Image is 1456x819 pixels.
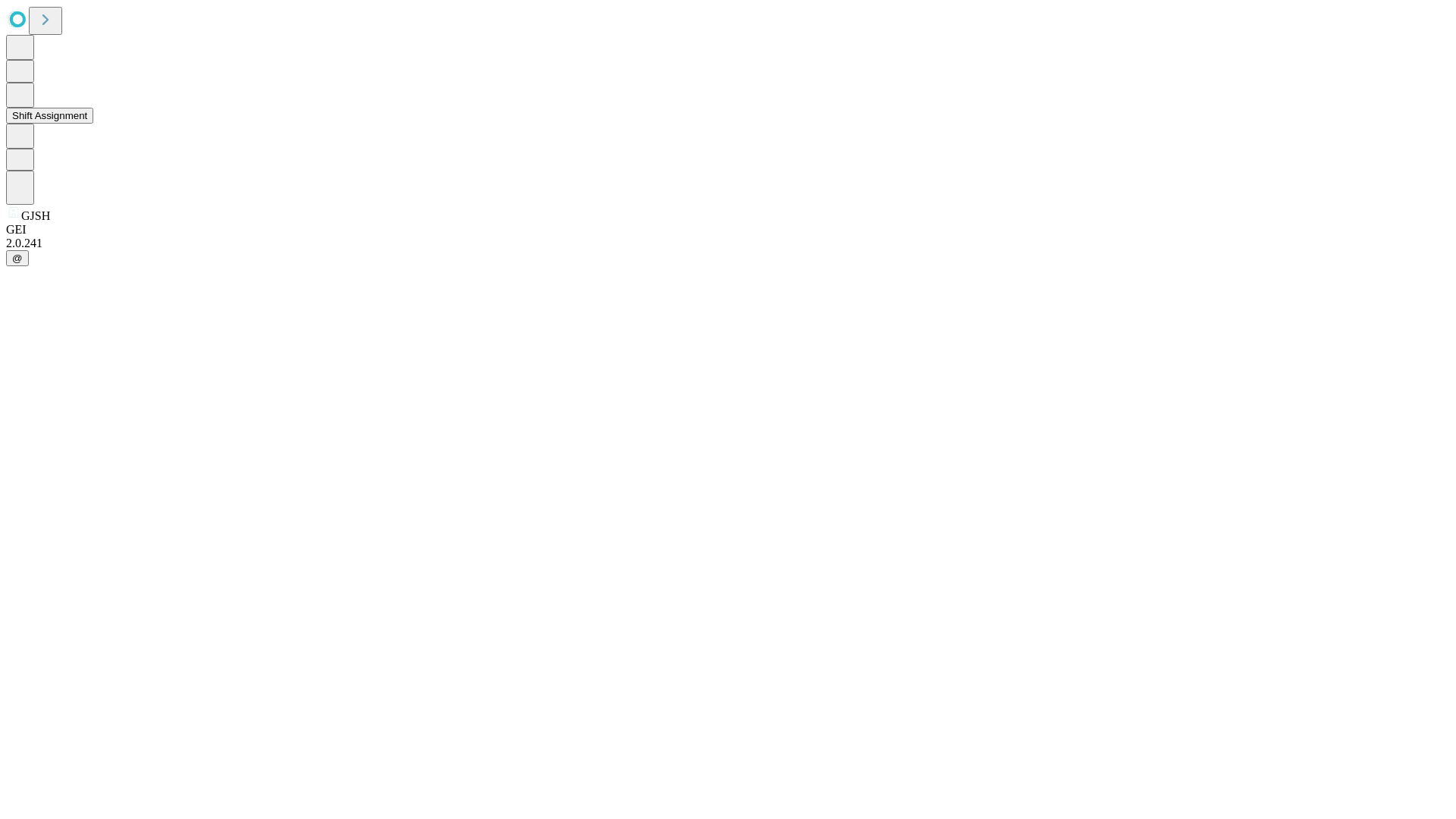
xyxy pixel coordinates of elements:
span: GJSH [21,209,50,222]
div: GEI [6,223,1450,237]
button: Shift Assignment [6,108,93,124]
button: @ [6,250,29,266]
div: 2.0.241 [6,237,1450,250]
span: @ [12,253,23,264]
